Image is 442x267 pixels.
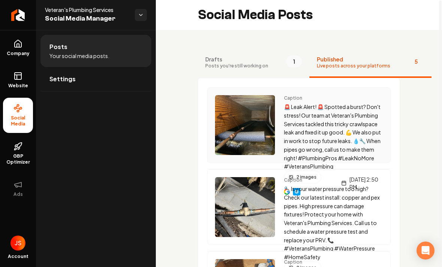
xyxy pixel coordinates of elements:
[286,55,302,67] span: 1
[45,6,129,13] span: Veteran's Plumbing Services
[284,185,383,261] p: 🔧 Is your water pressure too high? Check our latest install: copper and pex pipes. High pressure ...
[3,33,33,63] a: Company
[207,87,391,163] a: Post previewCaption🚨 Leak Alert! 🚨 Spotted a burst? Don't stress! Our team at Veteran's Plumbing ...
[3,136,33,171] a: GBP Optimizer
[4,51,33,57] span: Company
[49,75,76,84] span: Settings
[198,7,313,22] h2: Social Media Posts
[284,177,383,183] span: Caption
[207,169,391,245] a: Post previewCaption🔧 Is your water pressure too high? Check our latest install: copper and pex pi...
[284,259,383,265] span: Caption
[317,63,390,69] span: Live posts across your platforms
[10,191,26,197] span: Ads
[417,242,435,260] div: Open Intercom Messenger
[284,95,383,101] span: Caption
[45,13,129,24] span: Social Media Manager
[10,236,25,251] img: Jameson Singleton
[205,55,268,63] span: Drafts
[309,48,432,78] button: PublishedLive posts across your platforms5
[10,236,25,251] button: Open user button
[8,254,28,260] span: Account
[408,55,424,67] span: 5
[198,48,400,78] nav: Tabs
[3,66,33,95] a: Website
[284,103,383,171] p: 🚨 Leak Alert! 🚨 Spotted a burst? Don't stress! Our team at Veteran's Plumbing Services tackled th...
[198,48,309,78] button: DraftsPosts you're still working on1
[3,174,33,203] button: Ads
[49,42,67,51] span: Posts
[3,115,33,127] span: Social Media
[215,177,275,237] img: Post preview
[3,153,33,165] span: GBP Optimizer
[205,63,268,69] span: Posts you're still working on
[215,95,275,155] img: Post preview
[5,83,31,89] span: Website
[317,55,390,63] span: Published
[11,9,25,21] img: Rebolt Logo
[40,67,151,91] a: Settings
[49,52,109,60] span: Your social media posts.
